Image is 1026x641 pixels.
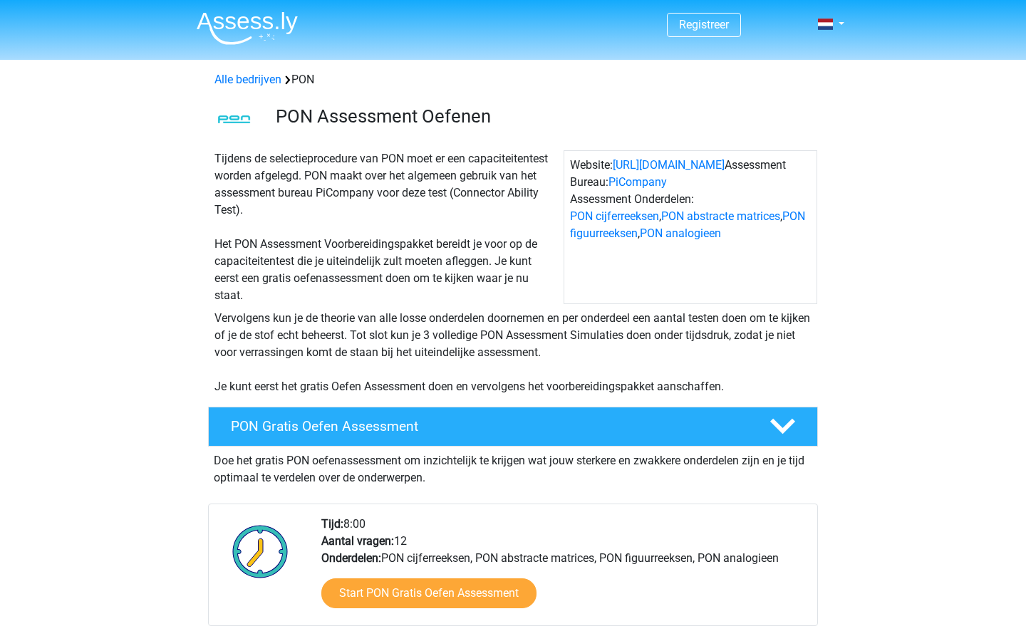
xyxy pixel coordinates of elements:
[321,578,537,608] a: Start PON Gratis Oefen Assessment
[208,447,818,486] div: Doe het gratis PON oefenassessment om inzichtelijk te krijgen wat jouw sterkere en zwakkere onder...
[570,209,805,240] a: PON figuurreeksen
[276,105,807,127] h3: PON Assessment Oefenen
[321,517,343,531] b: Tijd:
[209,310,817,395] div: Vervolgens kun je de theorie van alle losse onderdelen doornemen en per onderdeel een aantal test...
[570,209,659,223] a: PON cijferreeksen
[224,516,296,587] img: Klok
[214,73,281,86] a: Alle bedrijven
[564,150,817,304] div: Website: Assessment Bureau: Assessment Onderdelen: , , ,
[197,11,298,45] img: Assessly
[613,158,725,172] a: [URL][DOMAIN_NAME]
[202,407,824,447] a: PON Gratis Oefen Assessment
[209,71,817,88] div: PON
[661,209,780,223] a: PON abstracte matrices
[209,150,564,304] div: Tijdens de selectieprocedure van PON moet er een capaciteitentest worden afgelegd. PON maakt over...
[679,18,729,31] a: Registreer
[321,534,394,548] b: Aantal vragen:
[321,551,381,565] b: Onderdelen:
[608,175,667,189] a: PiCompany
[640,226,721,240] a: PON analogieen
[311,516,817,625] div: 8:00 12 PON cijferreeksen, PON abstracte matrices, PON figuurreeksen, PON analogieen
[231,418,747,434] h4: PON Gratis Oefen Assessment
